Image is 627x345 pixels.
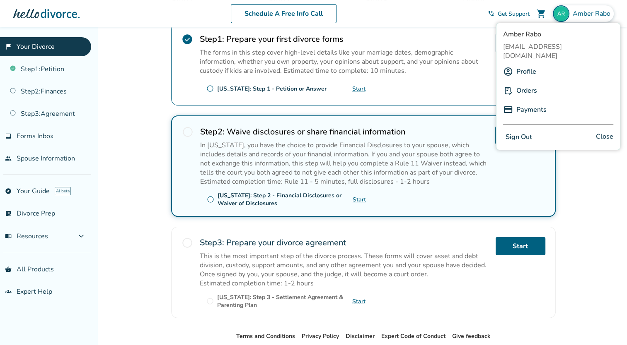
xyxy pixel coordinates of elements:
span: radio_button_unchecked [206,85,214,92]
li: Disclaimer [346,331,375,341]
span: radio_button_unchecked [182,126,194,138]
a: Review [496,34,545,53]
span: phone_in_talk [488,10,494,17]
img: Amber Rabo [553,5,569,22]
a: Start [496,237,545,255]
iframe: Chat Widget [586,305,627,345]
span: AI beta [55,187,71,195]
a: Start [352,297,366,305]
p: This is the most important step of the divorce process. These forms will cover asset and debt div... [200,252,489,279]
a: Payments [516,102,547,117]
a: Orders [516,83,537,98]
span: Amber Rabo [503,30,613,39]
span: radio_button_unchecked [206,297,214,305]
a: Expert Code of Conduct [381,332,445,340]
a: Start [495,126,545,144]
span: [EMAIL_ADDRESS][DOMAIN_NAME] [503,42,613,60]
a: phone_in_talkGet Support [488,10,530,18]
span: expand_more [76,231,86,241]
span: people [5,155,12,162]
a: Start [352,85,366,93]
span: radio_button_unchecked [182,237,193,249]
span: groups [5,288,12,295]
img: P [503,105,513,115]
span: shopping_cart [536,9,546,19]
p: The forms in this step cover high-level details like your marriage dates, demographic information... [200,48,489,75]
p: Estimated completion time: Rule 11 - 5 minutes, full disclosures - 1-2 hours [200,177,489,186]
span: shopping_basket [5,266,12,273]
a: Terms and Conditions [236,332,295,340]
button: Sign Out [503,131,535,143]
a: Profile [516,64,536,79]
span: explore [5,188,12,194]
div: [US_STATE]: Step 1 - Petition or Answer [217,85,327,93]
span: Close [596,131,613,143]
h2: Waive disclosures or share financial information [200,126,489,137]
a: Privacy Policy [302,332,339,340]
strong: Step 3 : [200,237,224,248]
h2: Prepare your first divorce forms [200,34,489,45]
span: Forms Inbox [17,132,53,141]
a: Start [353,196,366,204]
strong: Step 1 : [200,34,224,45]
strong: Step 2 : [200,126,225,137]
span: flag_2 [5,43,12,50]
img: P [503,86,513,96]
span: check_circle [182,34,193,45]
p: Estimated completion time: 1-2 hours [200,279,489,288]
div: [US_STATE]: Step 3 - Settlement Agreement & Parenting Plan [217,293,352,309]
span: list_alt_check [5,210,12,217]
span: inbox [5,133,12,139]
span: Get Support [498,10,530,18]
img: A [503,67,513,77]
h2: Prepare your divorce agreement [200,237,489,248]
span: Resources [5,232,48,241]
li: Give feedback [452,331,491,341]
div: [US_STATE]: Step 2 - Financial Disclosures or Waiver of Disclosures [218,192,353,207]
span: Amber Rabo [573,9,614,18]
p: In [US_STATE], you have the choice to provide Financial Disclosures to your spouse, which include... [200,141,489,177]
span: radio_button_unchecked [207,196,214,203]
a: Schedule A Free Info Call [231,4,336,23]
span: menu_book [5,233,12,240]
